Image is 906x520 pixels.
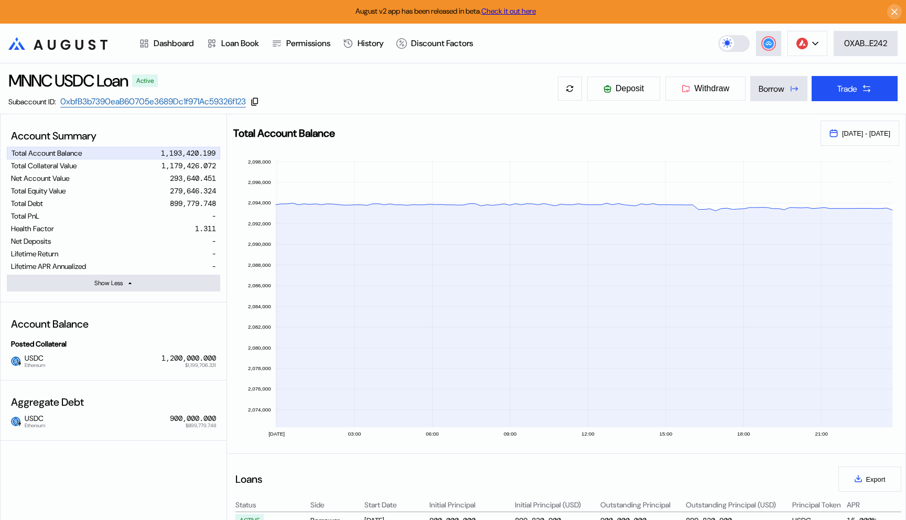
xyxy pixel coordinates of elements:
[750,76,807,101] button: Borrow
[504,431,517,437] text: 09:00
[812,76,898,101] button: Trade
[94,279,123,287] div: Show Less
[286,38,330,49] div: Permissions
[821,121,899,146] button: [DATE] - [DATE]
[481,6,536,16] a: Check it out here
[8,97,56,106] div: Subaccount ID:
[248,241,271,247] text: 2,090,000
[834,31,898,56] button: 0XAB...E242
[248,221,271,226] text: 2,092,000
[136,77,154,84] div: Active
[665,76,746,101] button: Withdraw
[248,179,271,185] text: 2,096,000
[587,76,661,101] button: Deposit
[248,159,271,165] text: 2,098,000
[11,161,77,170] div: Total Collateral Value
[515,500,599,510] div: Initial Principal (USD)
[212,262,216,271] div: -
[268,431,285,437] text: [DATE]
[20,354,45,367] span: USDC
[248,200,271,205] text: 2,094,000
[185,363,216,368] span: $1,199,706.331
[161,148,215,158] div: 1,193,420.199
[212,236,216,246] div: -
[233,128,812,138] h2: Total Account Balance
[7,275,220,291] button: Show Less
[25,423,45,428] span: Ethereum
[11,236,51,246] div: Net Deposits
[844,38,887,49] div: 0XAB...E242
[248,283,271,288] text: 2,086,000
[355,6,536,16] span: August v2 app has been released in beta.
[842,129,890,137] span: [DATE] - [DATE]
[686,500,791,510] div: Outstanding Principal (USD)
[796,38,808,49] img: chain logo
[161,354,216,363] div: 1,200,000.000
[20,414,45,428] span: USDC
[348,431,361,437] text: 03:00
[133,24,200,63] a: Dashboard
[426,431,439,437] text: 06:00
[358,38,384,49] div: History
[616,84,644,93] span: Deposit
[161,161,216,170] div: 1,179,426.072
[248,262,271,268] text: 2,088,000
[390,24,479,63] a: Discount Factors
[364,500,427,510] div: Start Date
[815,431,828,437] text: 21:00
[737,431,750,437] text: 18:00
[248,386,271,392] text: 2,076,000
[7,125,220,147] div: Account Summary
[12,148,82,158] div: Total Account Balance
[11,186,66,196] div: Total Equity Value
[248,304,271,309] text: 2,084,000
[838,467,901,492] button: Export
[248,407,271,413] text: 2,074,000
[581,431,595,437] text: 12:00
[170,199,216,208] div: 899,779.748
[248,365,271,371] text: 2,078,000
[265,24,337,63] a: Permissions
[11,356,20,366] img: usdc.png
[660,431,673,437] text: 15:00
[60,96,246,107] a: 0xbfB3b7390eaB60705e3689Dc1f971Ac59326f123
[154,38,194,49] div: Dashboard
[11,211,39,221] div: Total PnL
[788,31,827,56] button: chain logo
[8,70,128,92] div: MNNC USDC Loan
[212,249,216,258] div: -
[11,224,54,233] div: Health Factor
[759,83,784,94] div: Borrow
[186,423,216,428] span: $899,779.748
[248,345,271,351] text: 2,080,000
[212,211,216,221] div: -
[7,391,220,413] div: Aggregate Debt
[235,500,309,510] div: Status
[11,199,43,208] div: Total Debt
[11,249,58,258] div: Lifetime Return
[310,500,363,510] div: Side
[17,361,22,366] img: svg+xml,%3c
[235,472,262,486] div: Loans
[866,475,886,483] span: Export
[7,313,220,335] div: Account Balance
[248,324,271,330] text: 2,082,000
[170,186,216,196] div: 279,646.324
[411,38,473,49] div: Discount Factors
[11,417,20,426] img: usdc.png
[600,500,684,510] div: Outstanding Principal
[837,83,857,94] div: Trade
[11,262,86,271] div: Lifetime APR Annualized
[195,224,216,233] div: 1.311
[7,335,220,353] div: Posted Collateral
[170,174,216,183] div: 293,640.451
[25,363,45,368] span: Ethereum
[221,38,259,49] div: Loan Book
[792,500,845,510] div: Principal Token
[694,84,729,93] span: Withdraw
[429,500,513,510] div: Initial Principal
[170,414,216,423] div: 900,000.000
[17,421,22,426] img: svg+xml,%3c
[337,24,390,63] a: History
[200,24,265,63] a: Loan Book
